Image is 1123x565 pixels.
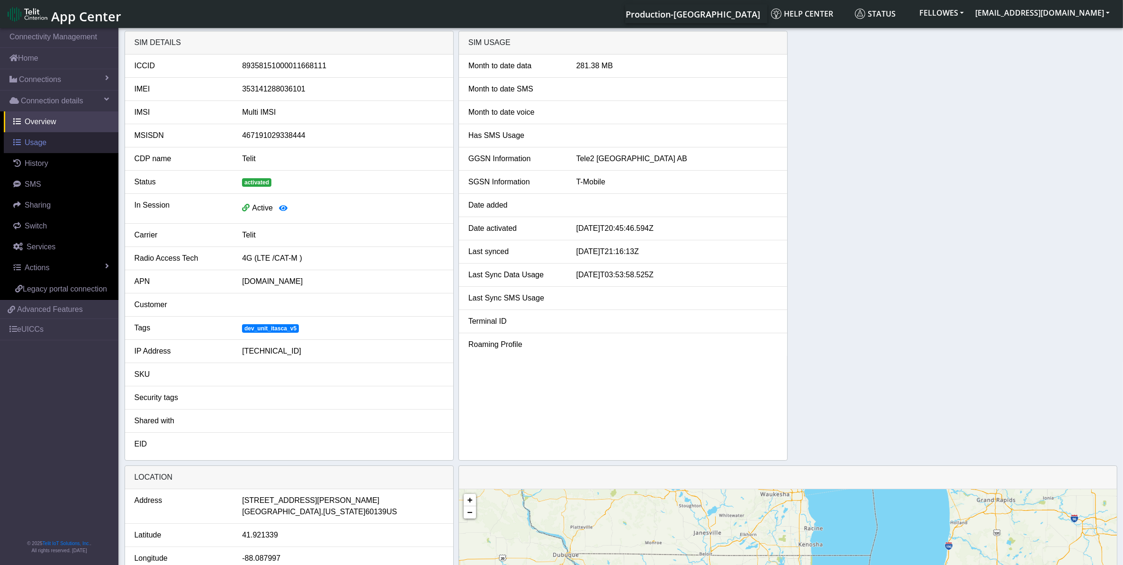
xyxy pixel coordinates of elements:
div: GGSN Information [461,153,569,164]
div: SKU [127,369,235,380]
div: [DATE]T20:45:46.594Z [569,223,785,234]
div: [TECHNICAL_ID] [235,346,451,357]
div: IMEI [127,83,235,95]
div: Has SMS Usage [461,130,569,141]
div: [DATE]T21:16:13Z [569,246,785,257]
span: 60139 [365,506,386,518]
div: Month to date data [461,60,569,72]
div: Telit [235,229,451,241]
a: SMS [4,174,118,195]
span: Actions [25,264,49,272]
span: History [25,159,48,167]
a: Help center [767,4,851,23]
div: Date added [461,200,569,211]
div: -88.087997 [235,553,451,564]
div: Longitude [127,553,235,564]
div: 281.38 MB [569,60,785,72]
div: Month to date SMS [461,83,569,95]
a: History [4,153,118,174]
div: Shared with [127,415,235,427]
img: logo-telit-cinterion-gw-new.png [8,7,47,22]
div: 467191029338444 [235,130,451,141]
span: App Center [51,8,121,25]
div: Status [127,176,235,188]
span: activated [242,178,271,187]
span: US [386,506,397,518]
span: Services [27,243,55,251]
a: Actions [4,257,118,278]
div: Roaming Profile [461,339,569,350]
div: Tags [127,322,235,334]
div: [DOMAIN_NAME] [235,276,451,287]
span: Help center [771,9,833,19]
span: Connections [19,74,61,85]
span: Status [855,9,896,19]
span: Sharing [25,201,51,209]
a: Usage [4,132,118,153]
a: Sharing [4,195,118,216]
div: 41.921339 [235,529,451,541]
div: IP Address [127,346,235,357]
a: Your current platform instance [625,4,760,23]
div: Last synced [461,246,569,257]
div: Terminal ID [461,316,569,327]
div: APN [127,276,235,287]
a: Zoom out [464,506,476,519]
div: Multi IMSI [235,107,451,118]
span: Switch [25,222,47,230]
button: View session details [273,200,294,218]
a: Overview [4,111,118,132]
button: FELLOWES [914,4,970,21]
div: In Session [127,200,235,218]
span: Overview [25,118,56,126]
div: SGSN Information [461,176,569,188]
div: Tele2 [GEOGRAPHIC_DATA] AB [569,153,785,164]
div: SIM details [125,31,453,55]
span: Production-[GEOGRAPHIC_DATA] [626,9,760,20]
span: Active [252,204,273,212]
img: status.svg [855,9,865,19]
div: Last Sync SMS Usage [461,292,569,304]
div: 4G (LTE /CAT-M ) [235,253,451,264]
span: [US_STATE] [323,506,365,518]
span: Advanced Features [17,304,83,315]
span: Connection details [21,95,83,107]
div: Customer [127,299,235,310]
img: knowledge.svg [771,9,782,19]
div: CDP name [127,153,235,164]
div: Latitude [127,529,235,541]
div: Carrier [127,229,235,241]
a: Zoom in [464,494,476,506]
div: Radio Access Tech [127,253,235,264]
div: Last Sync Data Usage [461,269,569,281]
span: dev_unit_itasca_v5 [242,324,299,333]
div: EID [127,438,235,450]
div: MSISDN [127,130,235,141]
a: App Center [8,4,120,24]
div: SIM Usage [459,31,787,55]
span: SMS [25,180,41,188]
div: LOCATION [125,466,453,489]
button: [EMAIL_ADDRESS][DOMAIN_NAME] [970,4,1115,21]
div: ICCID [127,60,235,72]
a: Telit IoT Solutions, Inc. [43,541,90,546]
span: Usage [25,138,46,146]
div: Date activated [461,223,569,234]
span: Legacy portal connection [23,285,107,293]
a: Services [4,237,118,257]
div: IMSI [127,107,235,118]
a: Status [851,4,914,23]
span: [GEOGRAPHIC_DATA], [242,506,323,518]
div: Month to date voice [461,107,569,118]
div: T-Mobile [569,176,785,188]
div: 353141288036101 [235,83,451,95]
a: Switch [4,216,118,237]
div: 89358151000011668111 [235,60,451,72]
div: Address [127,495,235,518]
div: [DATE]T03:53:58.525Z [569,269,785,281]
div: Security tags [127,392,235,403]
div: Telit [235,153,451,164]
span: [STREET_ADDRESS][PERSON_NAME] [242,495,379,506]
